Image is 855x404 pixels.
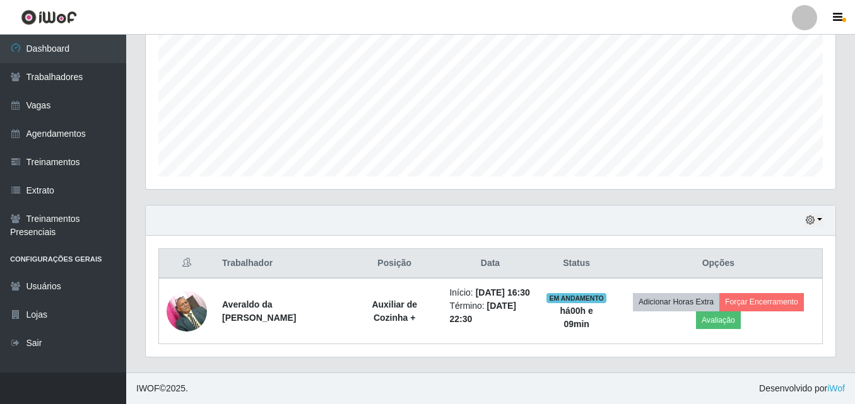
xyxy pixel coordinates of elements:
strong: há 00 h e 09 min [560,306,593,329]
th: Opções [615,249,823,279]
span: Desenvolvido por [759,382,845,395]
span: © 2025 . [136,382,188,395]
span: EM ANDAMENTO [546,293,606,303]
th: Posição [347,249,442,279]
strong: Auxiliar de Cozinha + [372,299,417,323]
li: Início: [449,286,531,299]
th: Trabalhador [215,249,347,279]
button: Avaliação [696,311,741,329]
th: Status [539,249,615,279]
th: Data [442,249,538,279]
time: [DATE] 16:30 [476,287,530,297]
li: Término: [449,299,531,326]
strong: Averaldo da [PERSON_NAME] [222,299,296,323]
span: IWOF [136,383,160,393]
img: 1697117733428.jpeg [167,284,207,338]
button: Forçar Encerramento [719,293,804,311]
img: CoreUI Logo [21,9,77,25]
button: Adicionar Horas Extra [633,293,719,311]
a: iWof [827,383,845,393]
